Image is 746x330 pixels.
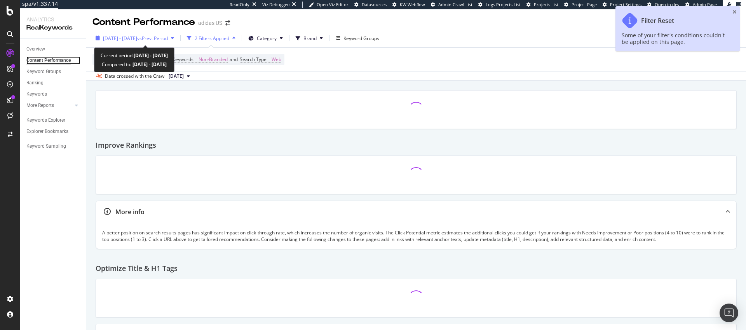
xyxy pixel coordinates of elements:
span: = [268,56,270,63]
div: Keyword Groups [26,68,61,76]
a: Admin Crawl List [431,2,472,8]
a: More Reports [26,101,73,110]
div: Viz Debugger: [262,2,290,8]
button: Keyword Groups [333,32,382,44]
a: Content Performance [26,56,80,65]
h2: Optimize Title & H1 Tags [96,265,178,272]
div: Keyword Groups [343,35,379,42]
span: Projects List [534,2,558,7]
span: Project Settings [610,2,641,7]
span: Non-Branded [199,54,228,65]
a: Keyword Sampling [26,142,80,150]
div: More Reports [26,101,54,110]
a: Projects List [526,2,558,8]
a: KW Webflow [392,2,425,8]
div: Open Intercom Messenger [720,304,738,322]
div: Data crossed with the Crawl [105,73,166,80]
a: Project Settings [603,2,641,8]
div: Content Performance [92,16,195,29]
span: Datasources [362,2,387,7]
span: Keywords [173,56,193,63]
a: Keywords [26,90,80,98]
div: ReadOnly: [230,2,251,8]
a: Admin Page [685,2,717,8]
div: 2 Filters Applied [195,35,229,42]
h2: Improve Rankings [96,141,156,149]
a: Project Page [564,2,597,8]
div: Current period: [101,51,168,60]
span: Search Type [240,56,267,63]
span: Admin Crawl List [438,2,472,7]
button: [DATE] - [DATE]vsPrev. Period [92,32,177,44]
a: Open Viz Editor [309,2,349,8]
div: Some of your filter's conditions couldn't be applied on this page. [622,32,726,45]
button: 2 Filters Applied [184,32,239,44]
span: Admin Page [693,2,717,7]
b: [DATE] - [DATE] [131,61,167,68]
a: Keywords Explorer [26,116,80,124]
span: vs Prev. Period [137,35,168,42]
span: Open Viz Editor [317,2,349,7]
a: Ranking [26,79,80,87]
div: Keywords Explorer [26,116,65,124]
span: Logs Projects List [486,2,521,7]
div: adidas US [198,19,222,27]
div: Overview [26,45,45,53]
div: Keywords [26,90,47,98]
button: Brand [293,32,326,44]
a: Overview [26,45,80,53]
a: Datasources [354,2,387,8]
button: Category [245,32,286,44]
div: Explorer Bookmarks [26,127,68,136]
span: and [230,56,238,63]
span: [DATE] - [DATE] [103,35,137,42]
div: Keyword Sampling [26,142,66,150]
span: Open in dev [655,2,680,7]
a: Open in dev [647,2,680,8]
div: Filter Reset [641,17,674,24]
a: Logs Projects List [478,2,521,8]
a: Explorer Bookmarks [26,127,80,136]
div: close toast [732,9,737,15]
span: Web [272,54,281,65]
a: Keyword Groups [26,68,80,76]
div: Analytics [26,16,80,23]
div: More info [115,208,145,217]
span: Brand [303,35,317,42]
div: A better position on search results pages has significant impact on click-through rate, which inc... [102,229,730,243]
div: RealKeywords [26,23,80,32]
span: = [195,56,197,63]
div: Content Performance [26,56,71,65]
span: KW Webflow [400,2,425,7]
b: [DATE] - [DATE] [134,52,168,59]
div: Compared to: [102,60,167,69]
span: 2025 Aug. 26th [169,73,184,80]
div: Ranking [26,79,44,87]
button: [DATE] [166,72,193,81]
div: arrow-right-arrow-left [225,20,230,26]
span: Project Page [572,2,597,7]
span: Category [257,35,277,42]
